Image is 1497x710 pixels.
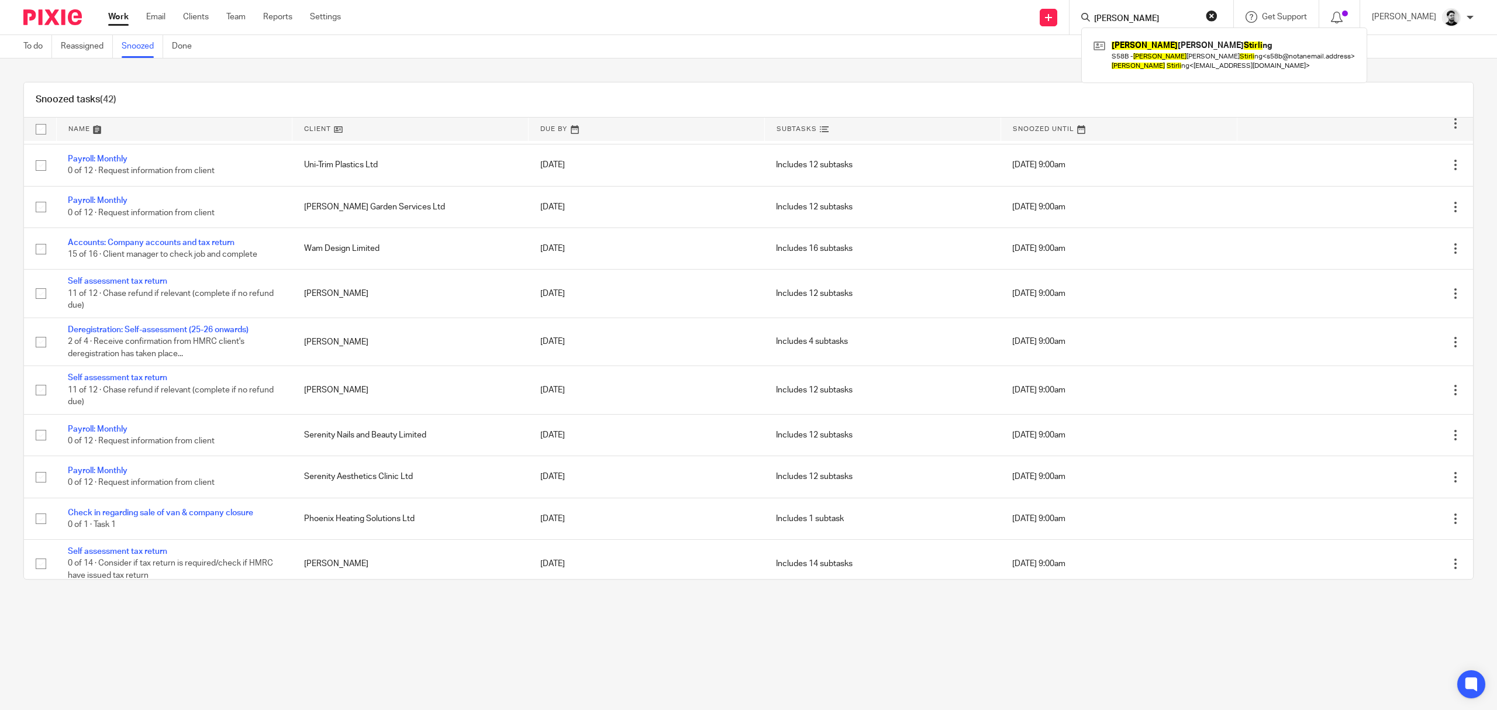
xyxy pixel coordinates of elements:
[1442,8,1461,27] img: Cam_2025.jpg
[172,35,201,58] a: Done
[68,277,167,285] a: Self assessment tax return
[36,94,116,106] h1: Snoozed tasks
[68,239,234,247] a: Accounts: Company accounts and tax return
[146,11,165,23] a: Email
[292,270,529,318] td: [PERSON_NAME]
[776,431,853,439] span: Includes 12 subtasks
[68,386,274,406] span: 11 of 12 · Chase refund if relevant (complete if no refund due)
[68,209,215,217] span: 0 of 12 · Request information from client
[68,250,257,259] span: 15 of 16 · Client manager to check job and complete
[108,11,129,23] a: Work
[777,126,817,132] span: Subtasks
[292,366,529,414] td: [PERSON_NAME]
[776,386,853,394] span: Includes 12 subtasks
[68,289,274,310] span: 11 of 12 · Chase refund if relevant (complete if no refund due)
[68,437,215,445] span: 0 of 12 · Request information from client
[1012,244,1065,253] span: [DATE] 9:00am
[68,509,253,517] a: Check in regarding sale of van & company closure
[68,560,273,580] span: 0 of 14 · Consider if tax return is required/check if HMRC have issued tax return
[540,338,565,346] span: [DATE]
[68,338,244,359] span: 2 of 4 · Receive confirmation from HMRC client's deregistration has taken place...
[292,228,529,270] td: Wam Design Limited
[263,11,292,23] a: Reports
[292,318,529,366] td: [PERSON_NAME]
[776,203,853,211] span: Includes 12 subtasks
[776,473,853,481] span: Includes 12 subtasks
[68,479,215,487] span: 0 of 12 · Request information from client
[1012,515,1065,523] span: [DATE] 9:00am
[226,11,246,23] a: Team
[1262,13,1307,21] span: Get Support
[540,161,565,169] span: [DATE]
[540,386,565,394] span: [DATE]
[1012,431,1065,439] span: [DATE] 9:00am
[1372,11,1436,23] p: [PERSON_NAME]
[1012,289,1065,298] span: [DATE] 9:00am
[540,203,565,211] span: [DATE]
[292,456,529,498] td: Serenity Aesthetics Clinic Ltd
[1012,161,1065,169] span: [DATE] 9:00am
[776,289,853,298] span: Includes 12 subtasks
[292,144,529,186] td: Uni-Trim Plastics Ltd
[100,95,116,104] span: (42)
[122,35,163,58] a: Snoozed
[68,547,167,556] a: Self assessment tax return
[68,425,127,433] a: Payroll: Monthly
[776,161,853,169] span: Includes 12 subtasks
[776,515,844,523] span: Includes 1 subtask
[540,473,565,481] span: [DATE]
[61,35,113,58] a: Reassigned
[183,11,209,23] a: Clients
[68,197,127,205] a: Payroll: Monthly
[776,338,848,346] span: Includes 4 subtasks
[776,244,853,253] span: Includes 16 subtasks
[540,560,565,568] span: [DATE]
[540,244,565,253] span: [DATE]
[310,11,341,23] a: Settings
[68,326,249,334] a: Deregistration: Self-assessment (25-26 onwards)
[292,540,529,588] td: [PERSON_NAME]
[1012,386,1065,394] span: [DATE] 9:00am
[68,521,116,529] span: 0 of 1 · Task 1
[1206,10,1217,22] button: Clear
[292,498,529,539] td: Phoenix Heating Solutions Ltd
[23,35,52,58] a: To do
[540,431,565,439] span: [DATE]
[540,289,565,298] span: [DATE]
[68,467,127,475] a: Payroll: Monthly
[1093,14,1198,25] input: Search
[68,374,167,382] a: Self assessment tax return
[292,414,529,456] td: Serenity Nails and Beauty Limited
[1012,560,1065,568] span: [DATE] 9:00am
[1012,473,1065,481] span: [DATE] 9:00am
[23,9,82,25] img: Pixie
[68,167,215,175] span: 0 of 12 · Request information from client
[1012,338,1065,346] span: [DATE] 9:00am
[68,155,127,163] a: Payroll: Monthly
[292,186,529,228] td: [PERSON_NAME] Garden Services Ltd
[540,515,565,523] span: [DATE]
[776,560,853,568] span: Includes 14 subtasks
[1012,203,1065,211] span: [DATE] 9:00am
